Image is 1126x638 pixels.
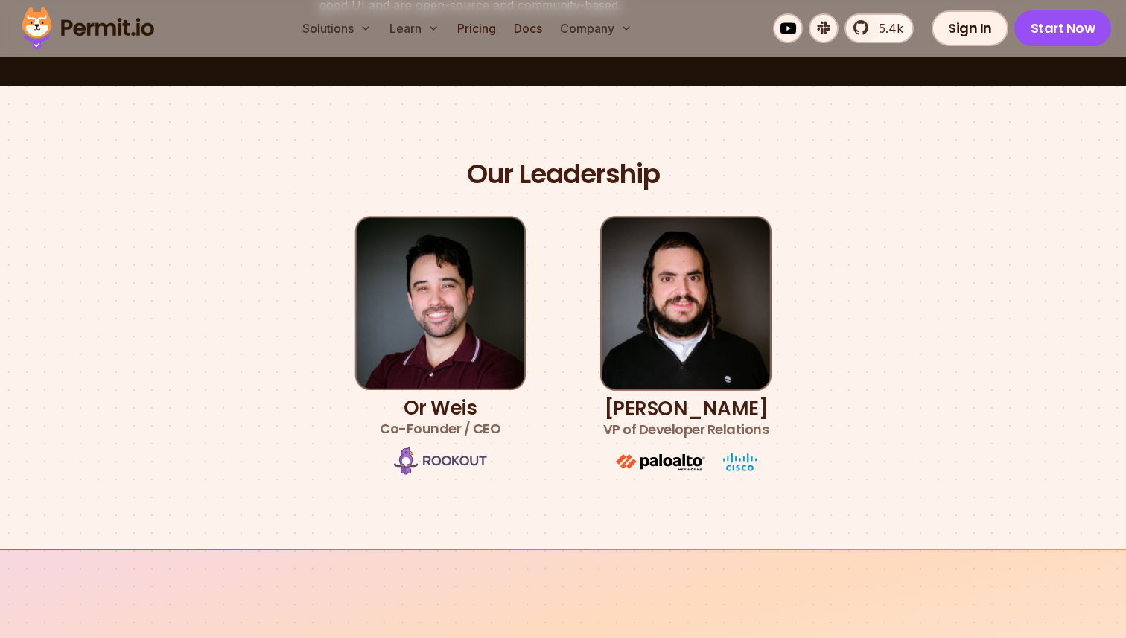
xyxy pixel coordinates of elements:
span: Co-Founder / CEO [380,418,500,439]
button: Learn [384,13,445,43]
a: Docs [508,13,548,43]
button: Solutions [296,13,378,43]
img: Gabriel L. Manor | VP of Developer Relations, GTM [600,216,772,391]
span: 5.4k [870,19,903,37]
img: Rookout [394,447,487,475]
img: cisco [723,453,757,471]
span: VP of Developer Relations [603,419,769,440]
h3: Or Weis [380,398,500,439]
a: 5.4k [844,13,914,43]
h2: Our Leadership [467,157,660,192]
a: Sign In [932,10,1008,46]
h3: [PERSON_NAME] [603,398,769,440]
img: paloalto [616,454,705,471]
a: Start Now [1014,10,1112,46]
a: Pricing [451,13,502,43]
img: Permit logo [15,3,161,54]
button: Company [554,13,638,43]
img: Or Weis | Co-Founder / CEO [354,216,526,390]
